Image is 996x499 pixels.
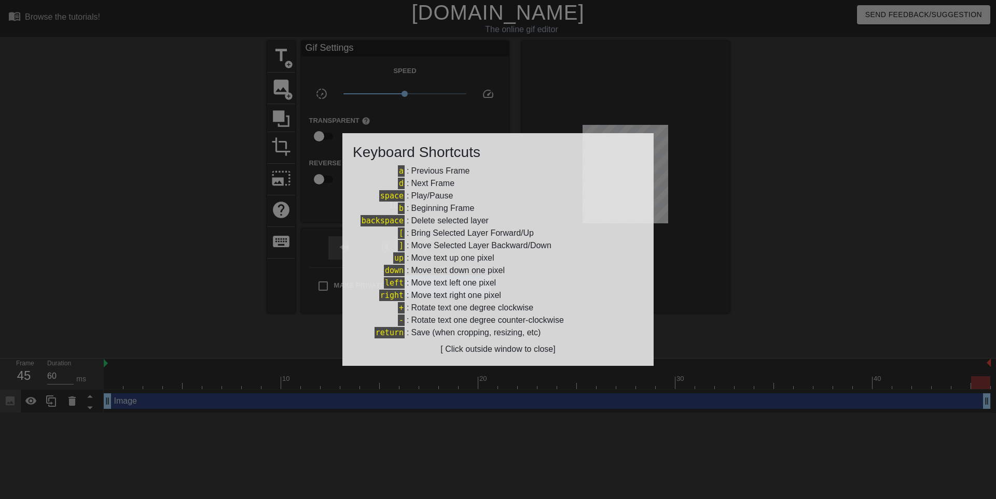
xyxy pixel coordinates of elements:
[398,302,405,313] span: +
[353,144,643,161] h3: Keyboard Shortcuts
[398,240,405,251] span: ]
[411,314,563,326] div: Rotate text one degree counter-clockwise
[353,239,643,252] div: :
[353,227,643,239] div: :
[353,343,643,355] div: [ Click outside window to close]
[411,215,488,227] div: Delete selected layer
[411,177,454,190] div: Next Frame
[361,215,405,226] span: backspace
[398,227,405,239] span: [
[384,277,405,289] span: left
[353,289,643,302] div: :
[353,165,643,177] div: :
[353,252,643,264] div: :
[411,227,534,239] div: Bring Selected Layer Forward/Up
[411,202,474,215] div: Beginning Frame
[398,165,405,177] span: a
[411,190,453,202] div: Play/Pause
[353,264,643,277] div: :
[398,315,405,326] span: -
[393,252,405,264] span: up
[411,165,469,177] div: Previous Frame
[353,277,643,289] div: :
[398,178,405,189] span: d
[411,239,551,252] div: Move Selected Layer Backward/Down
[411,252,494,264] div: Move text up one pixel
[398,203,405,214] span: b
[411,289,501,302] div: Move text right one pixel
[411,302,533,314] div: Rotate text one degree clockwise
[375,327,405,338] span: return
[379,190,405,202] span: space
[384,265,405,276] span: down
[353,177,643,190] div: :
[411,264,505,277] div: Move text down one pixel
[353,215,643,227] div: :
[353,314,643,326] div: :
[353,302,643,314] div: :
[411,326,541,339] div: Save (when cropping, resizing, etc)
[353,326,643,339] div: :
[379,290,405,301] span: right
[353,202,643,215] div: :
[411,277,496,289] div: Move text left one pixel
[353,190,643,202] div: :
